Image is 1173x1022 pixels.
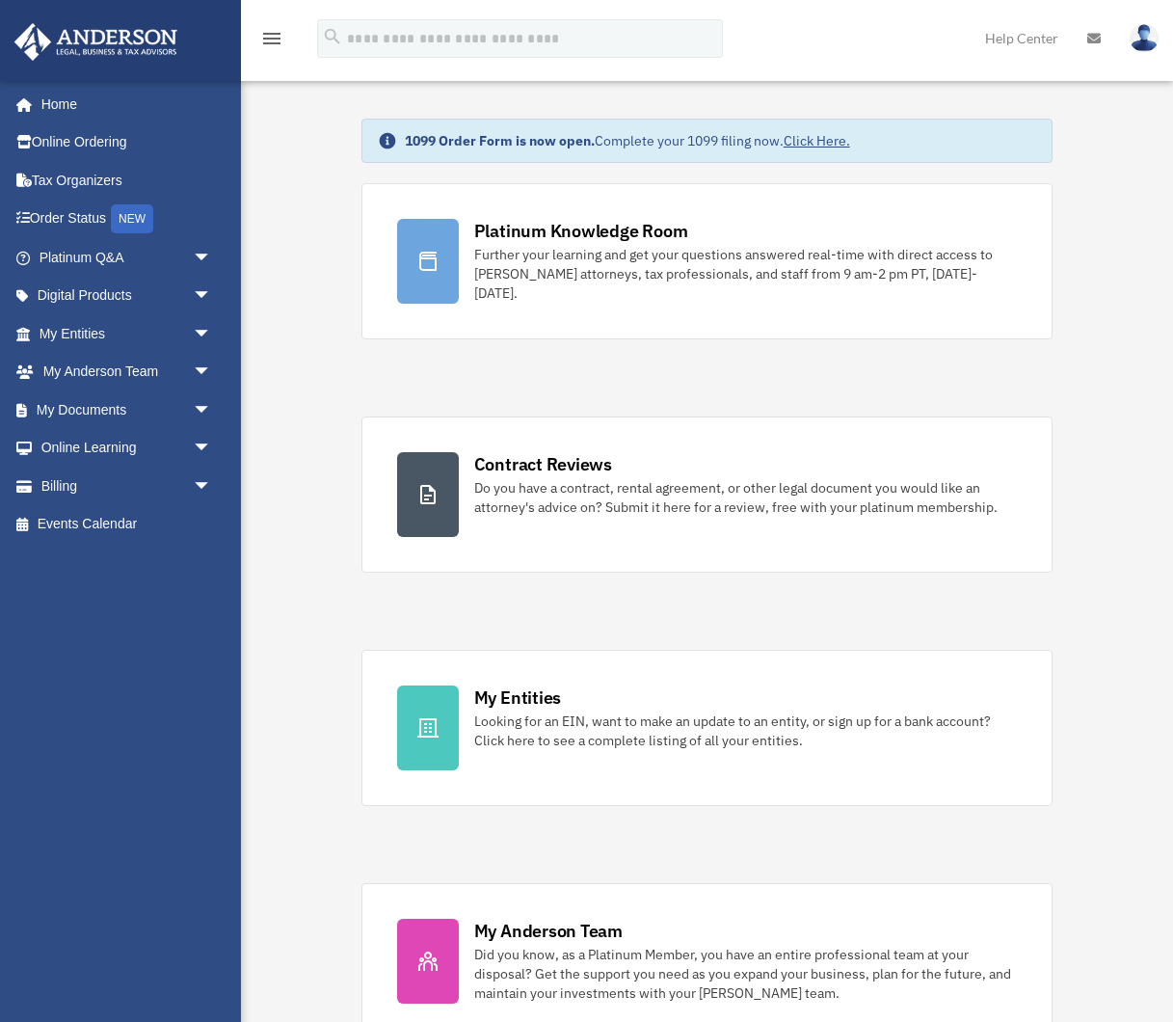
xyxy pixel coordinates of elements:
a: Events Calendar [13,505,241,544]
div: Platinum Knowledge Room [474,219,688,243]
div: Further your learning and get your questions answered real-time with direct access to [PERSON_NAM... [474,245,1018,303]
a: menu [260,34,283,50]
div: NEW [111,204,153,233]
a: Digital Productsarrow_drop_down [13,277,241,315]
span: arrow_drop_down [193,238,231,278]
span: arrow_drop_down [193,277,231,316]
a: Online Learningarrow_drop_down [13,429,241,468]
a: Billingarrow_drop_down [13,467,241,505]
i: menu [260,27,283,50]
div: Contract Reviews [474,452,612,476]
a: Click Here. [784,132,850,149]
a: My Entitiesarrow_drop_down [13,314,241,353]
a: Platinum Knowledge Room Further your learning and get your questions answered real-time with dire... [361,183,1053,339]
div: Do you have a contract, rental agreement, or other legal document you would like an attorney's ad... [474,478,1018,517]
div: Complete your 1099 filing now. [405,131,850,150]
a: Platinum Q&Aarrow_drop_down [13,238,241,277]
img: Anderson Advisors Platinum Portal [9,23,183,61]
i: search [322,26,343,47]
a: My Entities Looking for an EIN, want to make an update to an entity, or sign up for a bank accoun... [361,650,1053,806]
span: arrow_drop_down [193,429,231,469]
div: Did you know, as a Platinum Member, you have an entire professional team at your disposal? Get th... [474,945,1018,1003]
span: arrow_drop_down [193,390,231,430]
a: Online Ordering [13,123,241,162]
strong: 1099 Order Form is now open. [405,132,595,149]
a: Order StatusNEW [13,200,241,239]
img: User Pic [1130,24,1159,52]
div: My Anderson Team [474,919,623,943]
span: arrow_drop_down [193,467,231,506]
a: Contract Reviews Do you have a contract, rental agreement, or other legal document you would like... [361,417,1053,573]
div: My Entities [474,686,561,710]
a: Home [13,85,231,123]
span: arrow_drop_down [193,353,231,392]
a: My Anderson Teamarrow_drop_down [13,353,241,391]
a: Tax Organizers [13,161,241,200]
span: arrow_drop_down [193,314,231,354]
a: My Documentsarrow_drop_down [13,390,241,429]
div: Looking for an EIN, want to make an update to an entity, or sign up for a bank account? Click her... [474,712,1018,750]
